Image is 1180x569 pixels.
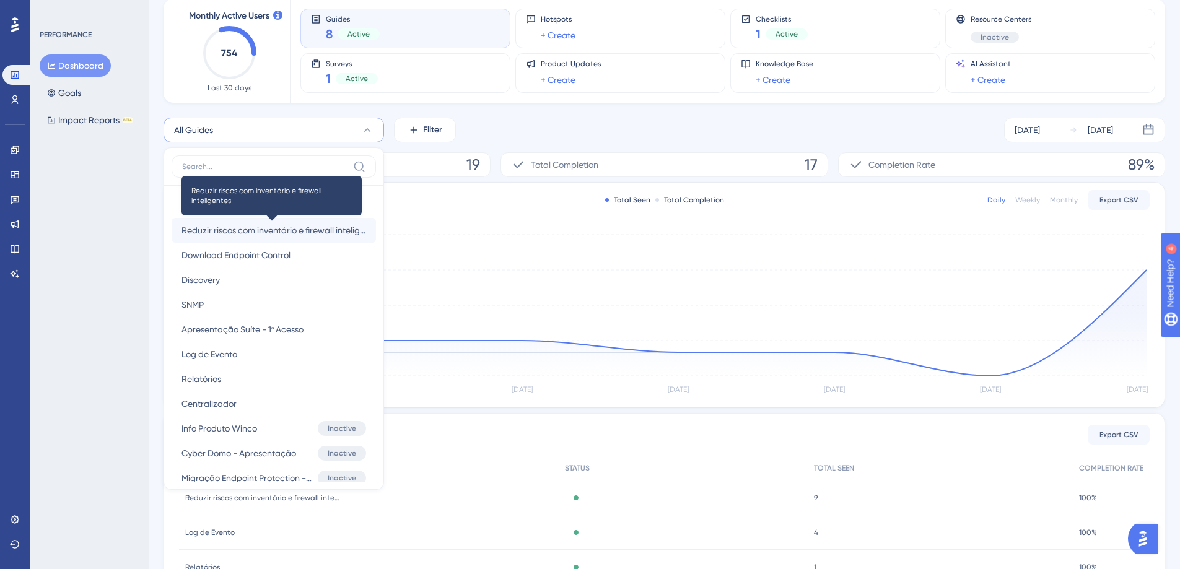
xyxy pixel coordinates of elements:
span: Apresentação Suíte - 1º Acesso [181,322,304,337]
button: All Guides [164,118,384,142]
span: Cyber Domo - Apresentação [181,446,296,461]
button: All Guides [172,193,376,218]
span: Inactive [328,473,356,483]
span: 17 [805,155,818,175]
span: Download Endpoint Control [181,248,291,263]
iframe: UserGuiding AI Assistant Launcher [1128,520,1165,557]
button: Export CSV [1088,190,1150,210]
span: 89% [1128,155,1155,175]
button: Discovery [172,267,376,292]
button: Relatórios [172,367,376,391]
div: PERFORMANCE [40,30,92,40]
div: 4 [86,6,90,16]
span: Filter [423,123,442,137]
button: Download Endpoint Control [172,243,376,267]
span: 1 [756,25,761,43]
span: Completion Rate [868,157,935,172]
span: 4 [814,528,818,537]
span: Product Updates [541,59,601,69]
span: Knowledge Base [756,59,813,69]
span: Need Help? [29,3,77,18]
span: COMPLETION RATE [1079,463,1143,473]
button: Info Produto WincoInactive [172,416,376,441]
span: Export CSV [1099,195,1138,205]
button: Log de Evento [172,342,376,367]
span: Migração Endpoint Protection - API [181,471,313,485]
button: Goals [40,82,89,104]
span: Total Completion [531,157,598,172]
a: + Create [541,72,575,87]
button: Export CSV [1088,425,1150,445]
button: Cyber Domo - ApresentaçãoInactive [172,441,376,466]
span: 100% [1079,528,1097,537]
text: 754 [221,47,238,59]
span: Inactive [328,448,356,458]
a: + Create [756,72,790,87]
span: Centralizador [181,396,237,411]
div: Total Seen [605,195,650,205]
tspan: [DATE] [824,385,845,394]
a: + Create [541,28,575,43]
button: SNMP [172,292,376,317]
span: Discovery [181,272,220,287]
span: Inactive [981,32,1009,42]
button: Migração Endpoint Protection - APIInactive [172,466,376,490]
span: Reduzir riscos com inventário e firewall inteligentes [191,186,352,206]
span: Last 30 days [208,83,251,93]
button: Dashboard [40,54,111,77]
span: Log de Evento [181,347,237,362]
span: All Guides [174,123,213,137]
span: Info Produto Winco [181,421,257,436]
span: 9 [814,493,818,503]
tspan: [DATE] [1127,385,1148,394]
div: Monthly [1050,195,1078,205]
span: Active [346,74,368,84]
span: AI Assistant [971,59,1011,69]
span: Guides [326,14,380,23]
span: Export CSV [1099,430,1138,440]
span: STATUS [565,463,590,473]
input: Search... [182,162,348,172]
tspan: [DATE] [512,385,533,394]
span: Reduzir riscos com inventário e firewall inteligentes [185,493,340,503]
div: Daily [987,195,1005,205]
button: Filter [394,118,456,142]
tspan: [DATE] [668,385,689,394]
span: Monthly Active Users [189,9,269,24]
span: Active [776,29,798,39]
tspan: [DATE] [980,385,1001,394]
a: + Create [971,72,1005,87]
span: SNMP [181,297,204,312]
div: Weekly [1015,195,1040,205]
div: [DATE] [1088,123,1113,137]
span: Active [347,29,370,39]
span: TOTAL SEEN [814,463,854,473]
span: 19 [466,155,480,175]
span: Checklists [756,14,808,23]
div: Total Completion [655,195,724,205]
button: Impact ReportsBETA [40,109,141,131]
span: Inactive [328,423,356,433]
span: 8 [326,25,333,43]
span: Resource Centers [971,14,1031,24]
span: Reduzir riscos com inventário e firewall inteligentes [181,223,366,238]
span: 1 [326,70,331,87]
button: Centralizador [172,391,376,416]
button: Apresentação Suíte - 1º Acesso [172,317,376,342]
span: 100% [1079,493,1097,503]
span: Relatórios [181,371,221,386]
span: Log de Evento [185,528,235,537]
span: Surveys [326,59,378,67]
span: Hotspots [541,14,575,24]
div: [DATE] [1015,123,1040,137]
div: BETA [122,117,133,123]
button: Reduzir riscos com inventário e firewall inteligentesReduzir riscos com inventário e firewall int... [172,218,376,243]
